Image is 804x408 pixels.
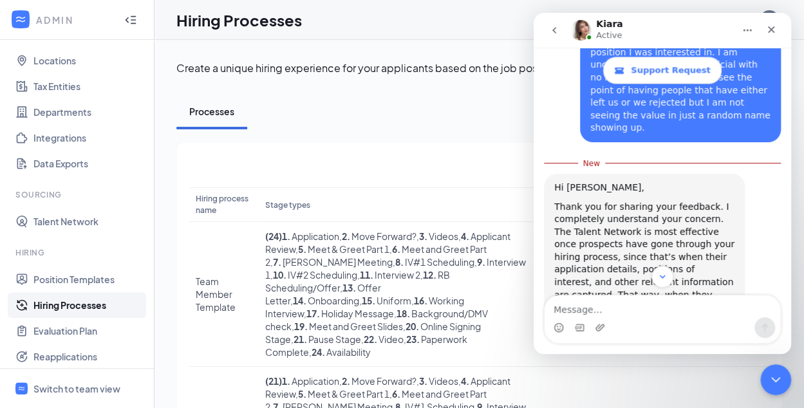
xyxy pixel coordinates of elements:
[397,308,410,319] b: 18 .
[282,230,339,242] span: Application
[416,375,458,387] span: , Videos
[406,333,420,345] b: 23 .
[270,256,393,268] span: , [PERSON_NAME] Meeting
[290,295,359,306] span: , Onboarding
[291,333,361,345] span: , Pause Stage
[124,14,137,26] svg: Collapse
[33,382,120,395] div: Switch to team view
[282,375,339,387] span: Application
[534,13,791,354] iframe: Intercom live chat
[309,346,371,358] span: , Availability
[294,320,308,332] b: 19 .
[270,269,357,281] span: , IV#2 Scheduling
[33,125,144,151] a: Integrations
[33,209,144,234] a: Talent Network
[461,230,469,242] b: 4 .
[41,310,51,320] button: Gif picker
[298,388,306,400] b: 5 .
[362,295,375,306] b: 15 .
[61,310,71,320] button: Upload attachment
[118,253,140,275] button: Scroll to bottom
[21,188,201,327] div: Thank you for sharing your feedback. I completely understand your concern. The Talent Network is ...
[293,295,306,306] b: 14 .
[21,169,201,181] div: Hi [PERSON_NAME],
[342,375,350,387] b: 2 .
[342,230,350,242] b: 2 .
[17,384,26,393] svg: WorkstreamLogo
[393,256,474,268] span: , IV#1 Scheduling
[294,333,307,345] b: 21 .
[357,269,420,281] span: , Interview 2
[33,292,144,318] a: Hiring Processes
[15,189,141,200] div: Sourcing
[359,295,411,306] span: , Uniform
[265,375,282,387] span: ( 21 )
[304,308,394,319] span: , Holiday Message
[342,282,356,293] b: 13 .
[295,243,389,255] span: , Meet & Greet Part 1
[339,375,416,387] span: , Move Forward?
[196,194,248,215] span: Hiring process name
[259,187,550,222] th: Stage types
[36,14,113,26] div: ADMIN
[298,243,306,255] b: 5 .
[392,388,400,400] b: 6 .
[282,375,290,387] b: 1 .
[312,346,325,358] b: 24 .
[221,304,241,325] button: Send a message…
[477,256,485,268] b: 9 .
[33,73,144,99] a: Tax Entities
[33,48,144,73] a: Locations
[733,12,749,28] svg: QuestionInfo
[15,247,141,258] div: Hiring
[273,256,281,268] b: 7 .
[364,333,377,345] b: 22 .
[760,364,791,395] iframe: Intercom live chat
[339,230,416,242] span: , Move Forward?
[419,230,427,242] b: 3 .
[414,295,427,306] b: 16 .
[395,256,404,268] b: 8 .
[392,243,400,255] b: 6 .
[265,230,282,242] span: ( 24 )
[282,230,290,242] b: 1 .
[33,99,144,125] a: Departments
[189,105,234,118] div: Processes
[423,269,436,281] b: 12 .
[10,150,247,151] div: New messages divider
[273,269,286,281] b: 10 .
[11,283,247,304] textarea: Message…
[33,318,144,344] a: Evaluation Plan
[20,310,30,320] button: Emoji picker
[360,269,373,281] b: 11 .
[295,388,389,400] span: , Meet & Greet Part 1
[33,266,144,292] a: Position Templates
[416,230,458,242] span: , Videos
[361,333,404,345] span: , Video
[461,375,469,387] b: 4 .
[33,151,144,176] a: Data Exports
[306,308,320,319] b: 17 .
[406,320,419,332] b: 20 .
[176,61,669,75] p: Create a unique hiring experience for your applicants based on the job posting they're applying for.
[196,275,252,313] div: Team Member Template
[14,13,27,26] svg: WorkstreamLogo
[33,344,144,369] a: Reapplications
[292,320,403,332] span: , Meet and Greet Slides
[176,9,302,31] h1: Hiring Processes
[419,375,427,387] b: 3 .
[705,12,720,28] svg: Notifications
